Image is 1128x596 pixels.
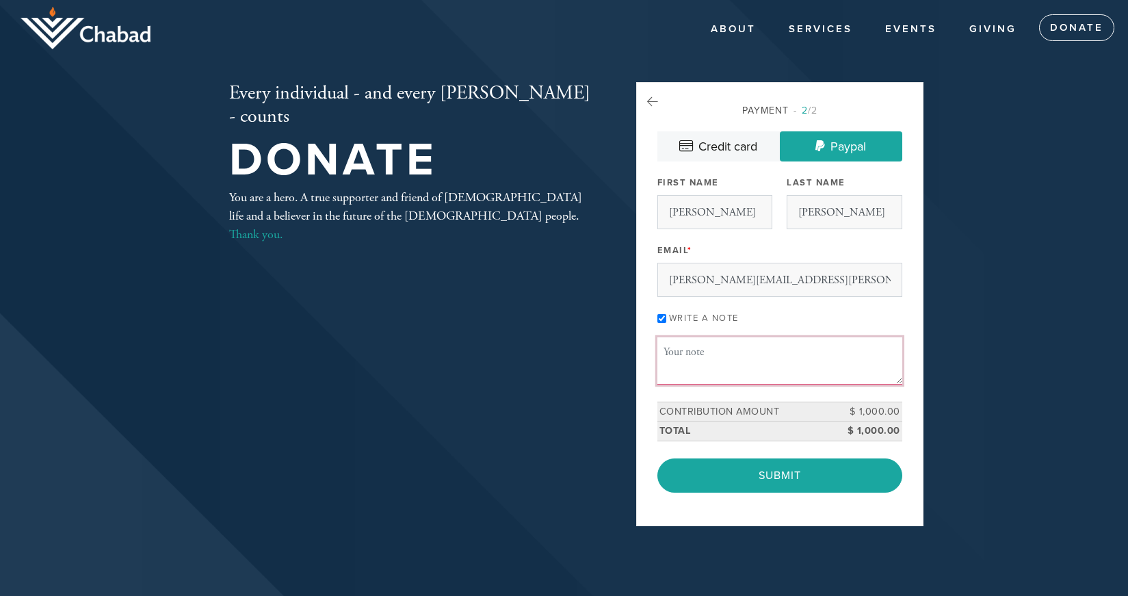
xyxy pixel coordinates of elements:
[778,16,863,42] a: Services
[657,103,902,118] div: Payment
[669,313,739,324] label: Write a note
[657,177,719,189] label: First Name
[229,226,283,242] a: Thank you.
[229,188,592,244] div: You are a hero. A true supporter and friend of [DEMOGRAPHIC_DATA] life and a believer in the futu...
[793,105,817,116] span: /2
[657,244,692,257] label: Email
[687,245,692,256] span: This field is required.
[229,82,592,128] h2: Every individual - and every [PERSON_NAME] - counts
[700,16,766,42] a: About
[959,16,1027,42] a: Giving
[841,402,902,422] td: $ 1,000.00
[1039,14,1114,42] a: Donate
[841,422,902,441] td: $ 1,000.00
[229,138,592,183] h1: Donate
[780,131,902,161] a: Paypal
[875,16,947,42] a: Events
[802,105,808,116] span: 2
[21,7,150,49] img: logo_half.png
[787,177,845,189] label: Last Name
[657,402,841,422] td: Contribution Amount
[657,422,841,441] td: Total
[657,131,780,161] a: Credit card
[657,458,902,493] input: Submit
